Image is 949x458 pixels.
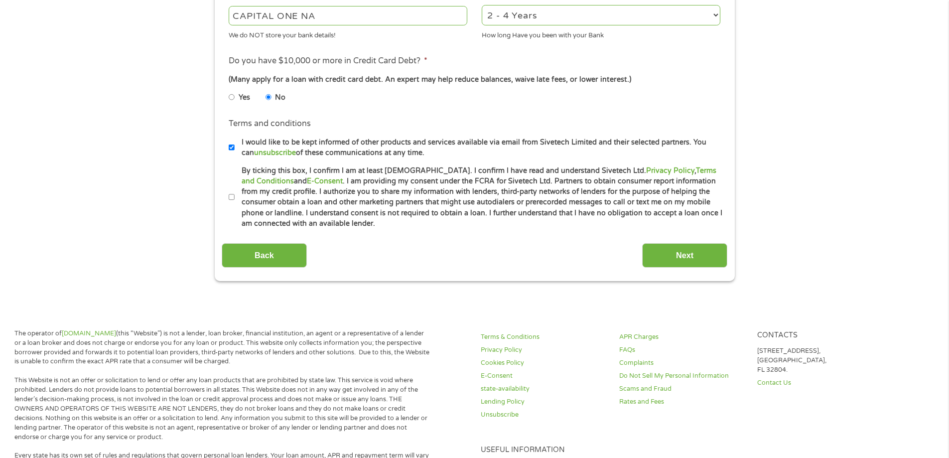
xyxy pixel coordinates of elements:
[619,371,746,381] a: Do Not Sell My Personal Information
[642,243,727,268] input: Next
[242,166,716,185] a: Terms and Conditions
[14,329,430,367] p: The operator of (this “Website”) is not a lender, loan broker, financial institution, an agent or...
[757,346,884,375] p: [STREET_ADDRESS], [GEOGRAPHIC_DATA], FL 32804.
[619,345,746,355] a: FAQs
[307,177,343,185] a: E-Consent
[222,243,307,268] input: Back
[229,27,467,40] div: We do NOT store your bank details!
[481,384,607,394] a: state-availability
[619,384,746,394] a: Scams and Fraud
[235,137,723,158] label: I would like to be kept informed of other products and services available via email from Sivetech...
[481,358,607,368] a: Cookies Policy
[481,397,607,407] a: Lending Policy
[481,410,607,420] a: Unsubscribe
[254,149,296,157] a: unsubscribe
[275,92,285,103] label: No
[757,378,884,388] a: Contact Us
[619,358,746,368] a: Complaints
[14,376,430,442] p: This Website is not an offer or solicitation to lend or offer any loan products that are prohibit...
[235,165,723,229] label: By ticking this box, I confirm I am at least [DEMOGRAPHIC_DATA]. I confirm I have read and unders...
[481,332,607,342] a: Terms & Conditions
[646,166,694,175] a: Privacy Policy
[757,331,884,340] h4: Contacts
[62,329,116,337] a: [DOMAIN_NAME]
[481,345,607,355] a: Privacy Policy
[481,371,607,381] a: E-Consent
[229,119,311,129] label: Terms and conditions
[482,27,720,40] div: How long Have you been with your Bank
[229,56,427,66] label: Do you have $10,000 or more in Credit Card Debt?
[619,397,746,407] a: Rates and Fees
[229,74,720,85] div: (Many apply for a loan with credit card debt. An expert may help reduce balances, waive late fees...
[481,446,884,455] h4: Useful Information
[239,92,250,103] label: Yes
[619,332,746,342] a: APR Charges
